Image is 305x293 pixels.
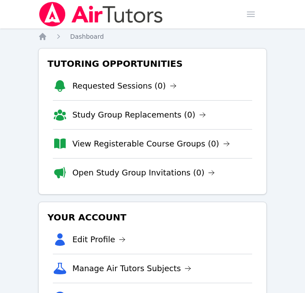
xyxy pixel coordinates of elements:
[72,262,192,275] a: Manage Air Tutors Subjects
[38,32,267,41] nav: Breadcrumb
[72,80,177,92] a: Requested Sessions (0)
[46,209,259,225] h3: Your Account
[70,32,104,41] a: Dashboard
[46,56,259,72] h3: Tutoring Opportunities
[72,167,215,179] a: Open Study Group Invitations (0)
[72,138,230,150] a: View Registerable Course Groups (0)
[72,109,206,121] a: Study Group Replacements (0)
[72,233,126,246] a: Edit Profile
[38,2,164,27] img: Air Tutors
[70,33,104,40] span: Dashboard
